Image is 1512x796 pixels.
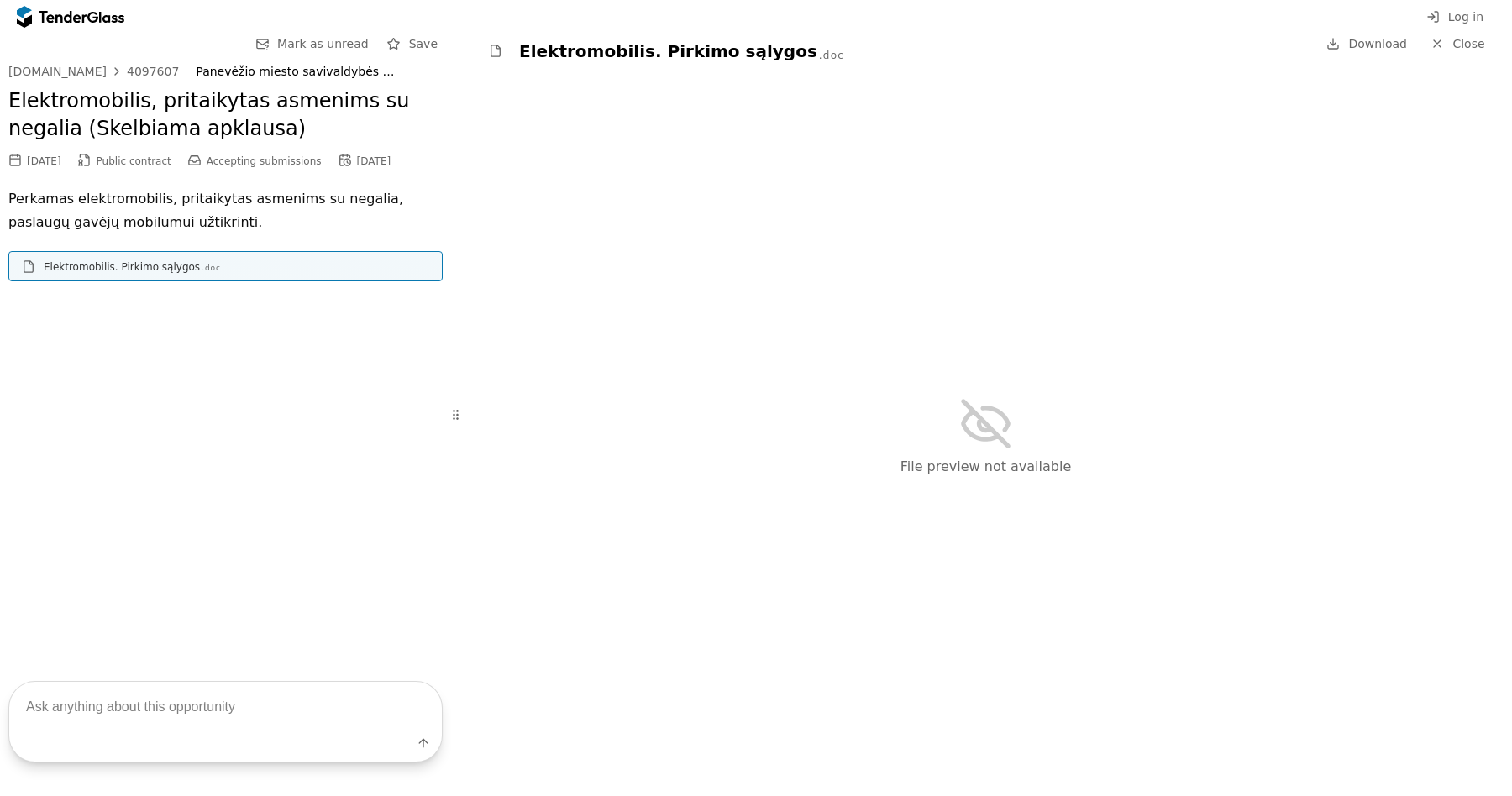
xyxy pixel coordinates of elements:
h2: Elektromobilis, pritaikytas asmenims su negalia (Skelbiama apklausa) [8,87,443,144]
span: Log in [1448,10,1483,24]
a: [DOMAIN_NAME]4097607 [8,65,179,78]
div: 4097607 [127,65,179,77]
div: Elektromobilis. Pirkimo sąlygos [44,260,200,274]
span: Mark as unread [277,37,369,50]
span: Public contract [97,155,171,167]
span: File preview not available [900,458,1072,474]
button: Save [382,34,443,55]
div: .doc [202,263,221,274]
button: Log in [1421,7,1488,28]
div: Elektromobilis. Pirkimo sąlygos [519,39,817,63]
div: .doc [819,49,844,63]
div: Panevėžio miesto savivaldybės administracija [196,65,425,79]
a: Download [1321,34,1412,55]
span: Save [409,37,438,50]
a: Close [1420,34,1495,55]
div: [DATE] [27,155,61,167]
a: Elektromobilis. Pirkimo sąlygos.doc [8,251,443,281]
div: [DOMAIN_NAME] [8,65,107,77]
span: Close [1452,37,1484,50]
p: Perkamas elektromobilis, pritaikytas asmenims su negalia, paslaugų gavėjų mobilumui užtikrinti. [8,187,443,234]
span: Download [1348,37,1407,50]
div: [DATE] [357,155,391,167]
span: Accepting submissions [207,155,322,167]
button: Mark as unread [250,34,374,55]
